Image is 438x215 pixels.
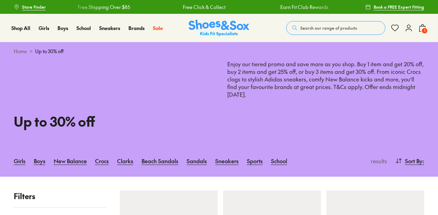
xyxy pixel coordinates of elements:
p: Filters [14,190,106,202]
a: Shoes & Sox [189,20,249,37]
div: > [14,48,424,55]
span: Up to 30% off [35,48,64,55]
a: Sneakers [215,153,239,168]
span: Brands [128,25,145,31]
span: Book a FREE Expert Fitting [374,4,424,10]
a: Brands [128,25,145,32]
p: results [368,157,387,165]
a: Clarks [117,153,133,168]
button: Search our range of products [286,21,385,35]
span: School [76,25,91,31]
span: Boys [58,25,68,31]
span: Girls [39,25,49,31]
span: Search our range of products [300,25,357,31]
h1: Up to 30% off [14,111,211,131]
a: Shop All [11,25,30,32]
span: Shop All [11,25,30,31]
a: Sandals [187,153,207,168]
a: Crocs [95,153,109,168]
button: 1 [418,20,427,36]
span: : [423,157,424,165]
a: Boys [34,153,45,168]
a: Boys [58,25,68,32]
span: Sort By [405,157,423,165]
a: Sale [153,25,163,32]
a: Free Shipping Over $85 [78,3,130,11]
a: New Balance [54,153,87,168]
a: Free Click & Collect [182,3,225,11]
a: Girls [14,153,25,168]
a: Girls [39,25,49,32]
p: Enjoy our tiered promo and save more as you shop. Buy 1 item and get 20% off, buy 2 items and get... [227,60,424,128]
span: Sale [153,25,163,31]
a: Beach Sandals [142,153,178,168]
span: Store Finder [22,4,46,10]
img: SNS_Logo_Responsive.svg [189,20,249,37]
a: Home [14,48,27,55]
a: School [271,153,287,168]
button: Sort By: [395,153,424,168]
span: 1 [421,27,428,34]
a: Earn Fit Club Rewards [280,3,328,11]
a: Sports [247,153,263,168]
span: Sneakers [99,25,120,31]
a: School [76,25,91,32]
a: Book a FREE Expert Fitting [365,1,424,13]
a: Store Finder [14,1,46,13]
a: Sneakers [99,25,120,32]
